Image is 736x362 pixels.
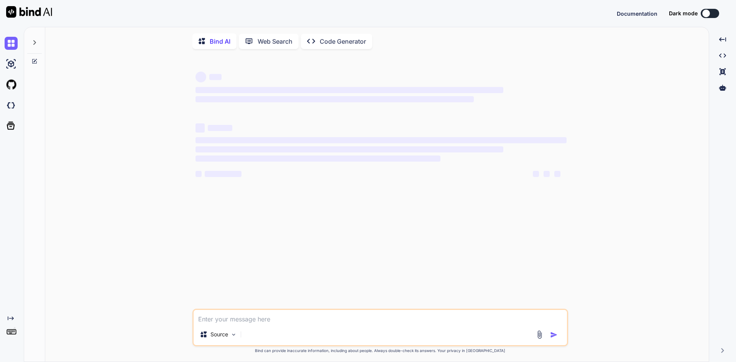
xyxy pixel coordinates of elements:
span: ‌ [195,96,474,102]
span: ‌ [195,123,205,133]
img: chat [5,37,18,50]
img: githubLight [5,78,18,91]
p: Bind AI [210,37,230,46]
p: Source [210,331,228,338]
p: Code Generator [320,37,366,46]
span: Documentation [617,10,657,17]
span: ‌ [205,171,242,177]
span: ‌ [195,171,202,177]
img: Pick Models [230,331,237,338]
span: ‌ [208,125,232,131]
span: ‌ [195,87,503,93]
img: icon [550,331,558,339]
img: attachment [535,330,544,339]
span: ‌ [195,156,440,162]
p: Bind can provide inaccurate information, including about people. Always double-check its answers.... [192,348,568,354]
span: Dark mode [669,10,698,17]
p: Web Search [258,37,292,46]
span: ‌ [209,74,222,80]
img: Bind AI [6,6,52,18]
button: Documentation [617,10,657,18]
span: ‌ [554,171,560,177]
span: ‌ [544,171,550,177]
span: ‌ [195,137,567,143]
img: darkCloudIdeIcon [5,99,18,112]
span: ‌ [195,146,503,152]
span: ‌ [533,171,539,177]
span: ‌ [195,72,206,82]
img: ai-studio [5,57,18,70]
